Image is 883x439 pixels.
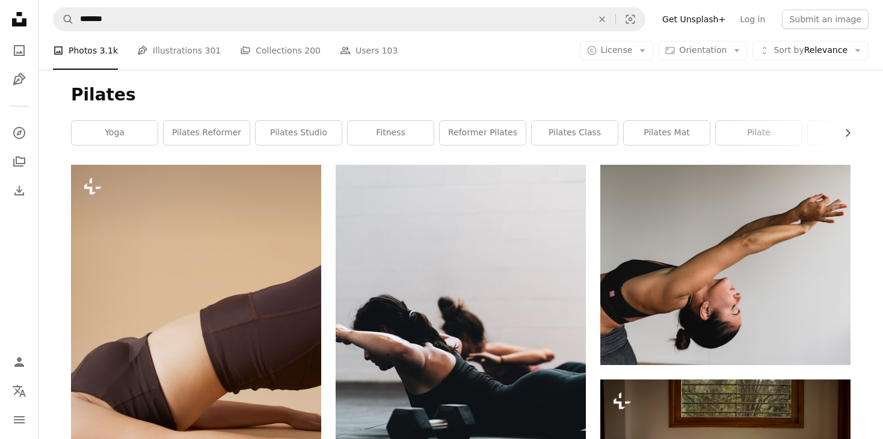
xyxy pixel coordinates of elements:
span: 200 [304,44,321,57]
a: yoga [72,121,158,145]
button: Sort byRelevance [752,41,869,60]
span: Relevance [774,45,848,57]
a: Log in [733,10,772,29]
a: pilates mat [624,121,710,145]
a: Collections [7,150,31,174]
a: woman stretching arms [600,259,851,270]
button: scroll list to the right [837,121,851,145]
a: Illustrations 301 [137,31,221,70]
form: Find visuals sitewide [53,7,645,31]
a: Illustrations [7,67,31,91]
img: woman stretching arms [600,165,851,365]
button: License [580,41,654,60]
a: pilate [716,121,802,145]
span: Sort by [774,45,804,55]
button: Submit an image [782,10,869,29]
a: pilates class [532,121,618,145]
a: Collections 200 [240,31,321,70]
button: Search Unsplash [54,8,74,31]
button: Orientation [658,41,748,60]
a: woman in black tank top and black leggings lying on black floor [336,346,586,357]
a: fitness [348,121,434,145]
span: 301 [205,44,221,57]
a: pilates studio [256,121,342,145]
button: Visual search [616,8,645,31]
a: pilates reformer [164,121,250,145]
a: Log in / Sign up [7,350,31,374]
a: Photos [7,38,31,63]
a: Explore [7,121,31,145]
span: Orientation [679,45,727,55]
a: Users 103 [340,31,398,70]
h1: Pilates [71,84,851,106]
button: Menu [7,408,31,432]
span: 103 [382,44,398,57]
a: Download History [7,179,31,203]
a: a woman in a brown bikini top and black pants is doing a yoga pose [71,346,321,357]
button: Clear [589,8,615,31]
a: reformer pilates [440,121,526,145]
button: Language [7,379,31,403]
a: Get Unsplash+ [655,10,733,29]
span: License [601,45,633,55]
